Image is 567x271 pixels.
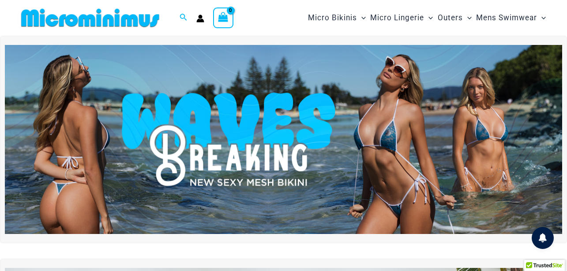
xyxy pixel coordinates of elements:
[368,4,435,31] a: Micro LingerieMenu ToggleMenu Toggle
[463,7,472,29] span: Menu Toggle
[424,7,433,29] span: Menu Toggle
[5,45,562,234] img: Waves Breaking Ocean Bikini Pack
[196,15,204,22] a: Account icon link
[180,12,188,23] a: Search icon link
[474,4,548,31] a: Mens SwimwearMenu ToggleMenu Toggle
[213,7,233,28] a: View Shopping Cart, empty
[436,4,474,31] a: OutersMenu ToggleMenu Toggle
[308,7,357,29] span: Micro Bikinis
[357,7,366,29] span: Menu Toggle
[370,7,424,29] span: Micro Lingerie
[476,7,537,29] span: Mens Swimwear
[18,8,163,28] img: MM SHOP LOGO FLAT
[304,3,549,33] nav: Site Navigation
[306,4,368,31] a: Micro BikinisMenu ToggleMenu Toggle
[438,7,463,29] span: Outers
[537,7,546,29] span: Menu Toggle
